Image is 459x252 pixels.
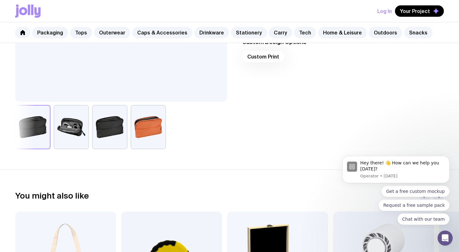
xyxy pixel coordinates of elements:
[438,230,453,246] iframe: Intercom live chat
[194,27,229,38] a: Drinkware
[294,27,316,38] a: Tech
[70,27,92,38] a: Tops
[395,5,444,17] button: Your Project
[269,27,292,38] a: Carry
[318,27,367,38] a: Home & Leisure
[231,27,267,38] a: Stationery
[404,27,433,38] a: Snacks
[369,27,402,38] a: Outdoors
[400,8,430,14] span: Your Project
[333,150,459,229] iframe: Intercom notifications message
[15,191,89,200] h2: You might also like
[94,27,130,38] a: Outerwear
[377,5,392,17] button: Log In
[132,27,192,38] a: Caps & Accessories
[32,27,68,38] a: Packaging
